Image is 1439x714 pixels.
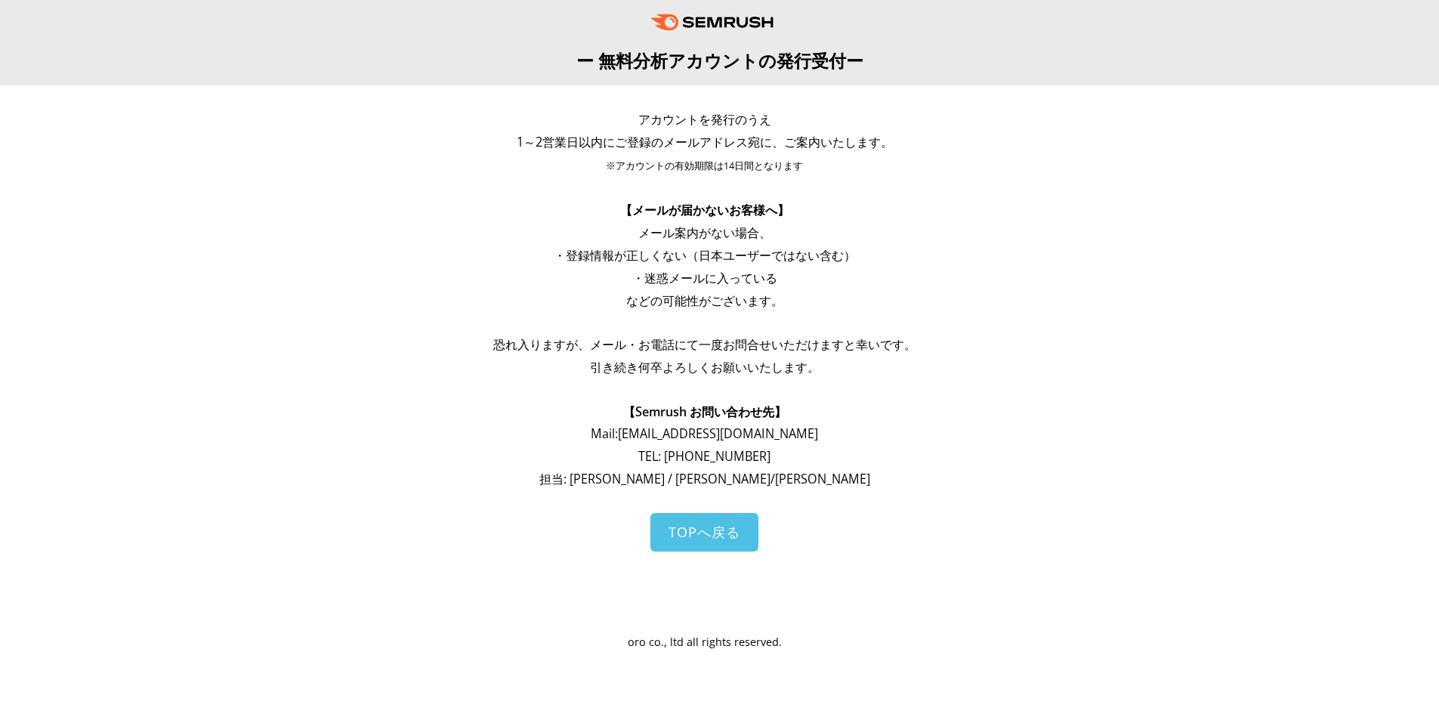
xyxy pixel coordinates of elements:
span: ・迷惑メールに入っている [632,270,777,286]
span: ・登録情報が正しくない（日本ユーザーではない含む） [554,247,856,264]
span: メール案内がない場合、 [638,224,771,241]
span: アカウントを発行のうえ [638,111,771,128]
span: などの可能性がございます。 [626,292,783,309]
span: 【メールが届かないお客様へ】 [620,202,789,218]
span: oro co., ltd all rights reserved. [628,635,782,649]
span: 【Semrush お問い合わせ先】 [623,403,786,420]
span: 担当: [PERSON_NAME] / [PERSON_NAME]/[PERSON_NAME] [539,471,870,487]
span: Mail: [EMAIL_ADDRESS][DOMAIN_NAME] [591,425,818,442]
span: 恐れ入りますが、メール・お電話にて一度お問合せいただけますと幸いです。 [493,336,916,353]
a: TOPへ戻る [650,513,758,552]
span: TEL: [PHONE_NUMBER] [638,448,770,465]
span: ※アカウントの有効期限は14日間となります [606,159,803,172]
span: 引き続き何卒よろしくお願いいたします。 [590,359,820,376]
span: TOPへ戻る [669,523,740,541]
span: ー 無料分析アカウントの発行受付ー [576,48,863,73]
span: 1～2営業日以内にご登録のメールアドレス宛に、ご案内いたします。 [517,134,893,150]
